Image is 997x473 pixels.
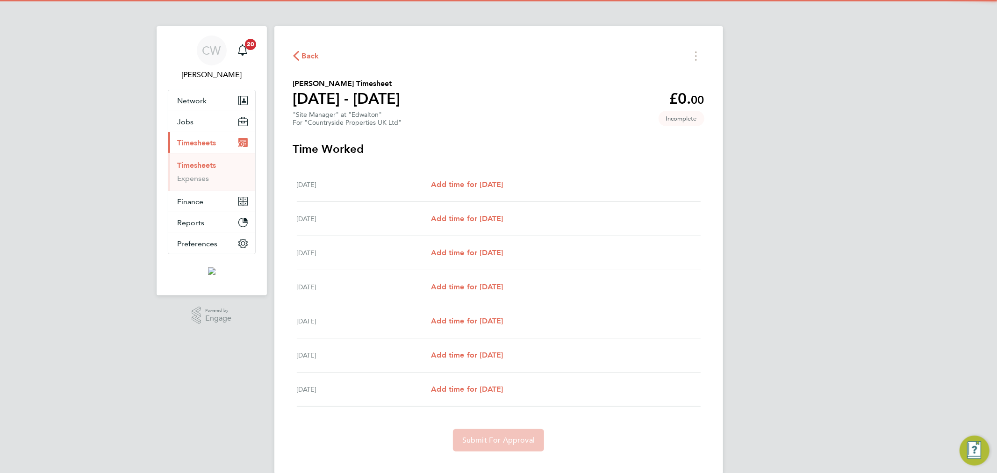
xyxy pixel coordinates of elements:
span: Add time for [DATE] [431,351,503,359]
a: Add time for [DATE] [431,247,503,258]
span: Add time for [DATE] [431,180,503,189]
button: Network [168,90,255,111]
div: [DATE] [297,213,431,224]
span: Jobs [178,117,194,126]
button: Timesheets Menu [688,49,704,63]
button: Preferences [168,233,255,254]
div: [DATE] [297,315,431,327]
span: Finance [178,197,204,206]
a: Add time for [DATE] [431,350,503,361]
a: Go to home page [168,264,256,279]
div: "Site Manager" at "Edwalton" [293,111,402,127]
h2: [PERSON_NAME] Timesheet [293,78,401,89]
span: Back [302,50,319,62]
a: Add time for [DATE] [431,213,503,224]
button: Timesheets [168,132,255,153]
div: [DATE] [297,281,431,293]
nav: Main navigation [157,26,267,295]
a: CW[PERSON_NAME] [168,36,256,80]
button: Jobs [168,111,255,132]
a: Add time for [DATE] [431,315,503,327]
a: 20 [233,36,252,65]
span: 00 [691,93,704,107]
span: Add time for [DATE] [431,316,503,325]
h1: [DATE] - [DATE] [293,89,401,108]
a: Add time for [DATE] [431,179,503,190]
div: [DATE] [297,350,431,361]
span: Add time for [DATE] [431,214,503,223]
span: Add time for [DATE] [431,385,503,394]
span: Timesheets [178,138,216,147]
span: Reports [178,218,205,227]
div: Timesheets [168,153,255,191]
a: Expenses [178,174,209,183]
button: Back [293,50,319,62]
a: Add time for [DATE] [431,384,503,395]
span: Chloe Whittall [168,69,256,80]
img: linsco-logo-retina.png [208,267,215,275]
span: This timesheet is Incomplete. [659,111,704,126]
div: For "Countryside Properties UK Ltd" [293,119,402,127]
h3: Time Worked [293,142,704,157]
a: Powered byEngage [192,307,231,324]
span: CW [202,44,221,57]
span: Engage [205,315,231,322]
div: [DATE] [297,247,431,258]
button: Engage Resource Center [960,436,990,466]
app-decimal: £0. [669,90,704,107]
span: Network [178,96,207,105]
span: Add time for [DATE] [431,248,503,257]
span: Preferences [178,239,218,248]
span: 20 [245,39,256,50]
a: Add time for [DATE] [431,281,503,293]
div: [DATE] [297,384,431,395]
span: Powered by [205,307,231,315]
span: Add time for [DATE] [431,282,503,291]
div: [DATE] [297,179,431,190]
a: Timesheets [178,161,216,170]
button: Finance [168,191,255,212]
button: Reports [168,212,255,233]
